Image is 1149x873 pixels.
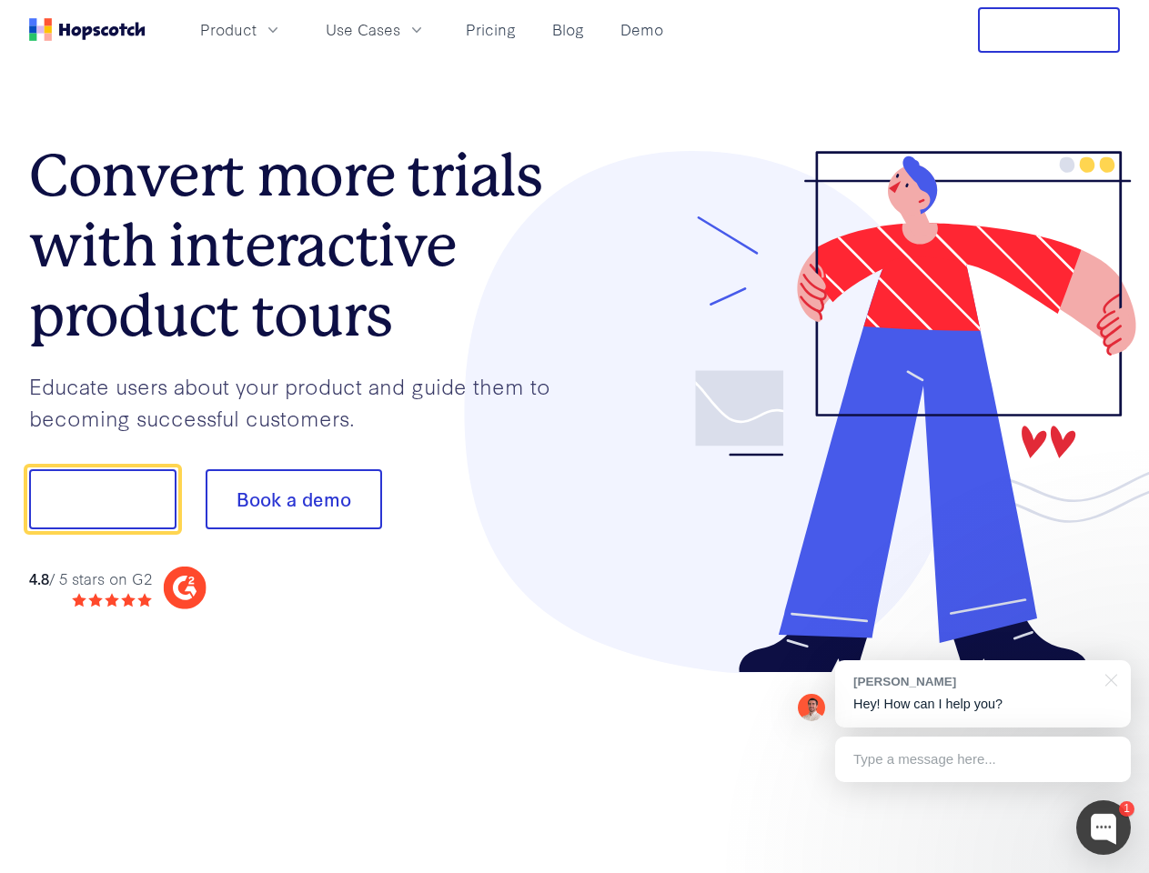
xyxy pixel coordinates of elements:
div: Type a message here... [835,737,1131,782]
span: Use Cases [326,18,400,41]
div: 1 [1119,801,1134,817]
div: [PERSON_NAME] [853,673,1094,690]
img: Mark Spera [798,694,825,721]
p: Educate users about your product and guide them to becoming successful customers. [29,370,575,433]
a: Blog [545,15,591,45]
a: Pricing [459,15,523,45]
h1: Convert more trials with interactive product tours [29,141,575,350]
button: Show me! [29,469,176,529]
span: Product [200,18,257,41]
button: Free Trial [978,7,1120,53]
strong: 4.8 [29,567,49,588]
p: Hey! How can I help you? [853,695,1113,714]
a: Demo [613,15,670,45]
div: / 5 stars on G2 [29,567,152,590]
button: Use Cases [315,15,437,45]
a: Home [29,18,146,41]
button: Product [189,15,293,45]
button: Book a demo [206,469,382,529]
